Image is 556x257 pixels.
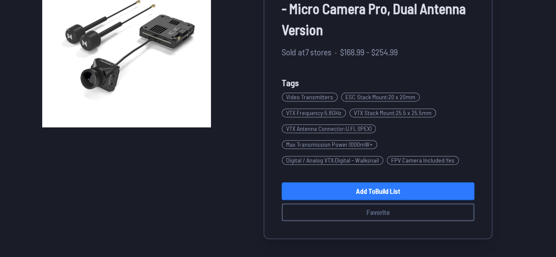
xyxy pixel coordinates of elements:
span: Video Transmitters [282,93,338,101]
a: FPV Camera Included:Yes [387,152,462,168]
a: ESC Stack Mount:20 x 20mm [341,89,423,105]
span: Max Transmission Power : 1000mW+ [282,140,377,149]
button: Favorite [282,203,474,221]
a: Add toBuild List [282,182,474,200]
span: ESC Stack Mount : 20 x 20mm [341,93,420,101]
span: Tags [282,77,299,88]
a: Video Transmitters [282,89,341,105]
span: VTX Antenna Connector : U.FL (IPEX) [282,124,376,133]
a: VTX Antenna Connector:U.FL (IPEX) [282,121,379,137]
a: Max Transmission Power:1000mW+ [282,137,381,152]
span: VTX Stack Mount : 25.5 x 25.5mm [349,109,436,117]
span: Digital / Analog VTX : Digital - Walksnail [282,156,383,165]
span: Sold at 7 stores [282,45,331,58]
span: VTX Frequency : 5.8GHz [282,109,346,117]
span: FPV Camera Included : Yes [387,156,459,165]
span: $168.99 - $254.99 [340,45,398,58]
a: VTX Frequency:5.8GHz [282,105,349,121]
a: VTX Stack Mount:25.5 x 25.5mm [349,105,440,121]
span: · [335,45,337,58]
a: Digital / Analog VTX:Digital - Walksnail [282,152,387,168]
